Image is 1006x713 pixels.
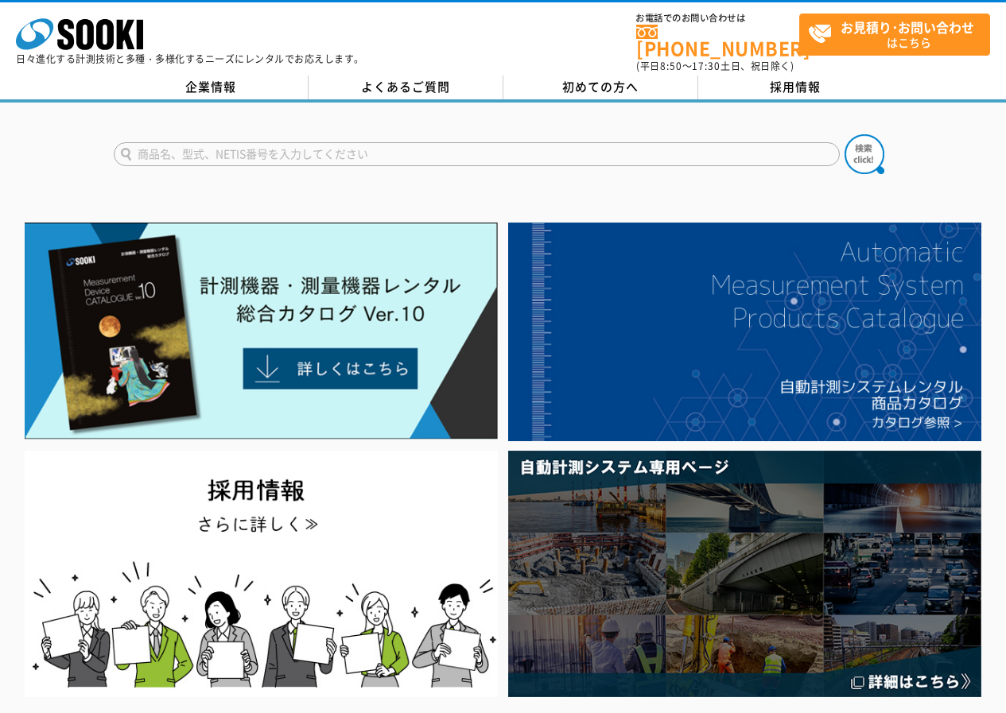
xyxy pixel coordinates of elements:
[25,451,498,696] img: SOOKI recruit
[799,14,990,56] a: お見積り･お問い合わせはこちら
[841,17,974,37] strong: お見積り･お問い合わせ
[508,451,981,696] img: 自動計測システム専用ページ
[698,76,893,99] a: 採用情報
[660,59,682,73] span: 8:50
[845,134,884,174] img: btn_search.png
[114,142,840,166] input: 商品名、型式、NETIS番号を入力してください
[636,25,799,57] a: [PHONE_NUMBER]
[508,223,981,441] img: 自動計測システムカタログ
[16,54,364,64] p: 日々進化する計測技術と多種・多様化するニーズにレンタルでお応えします。
[114,76,309,99] a: 企業情報
[25,223,498,440] img: Catalog Ver10
[692,59,721,73] span: 17:30
[808,14,989,54] span: はこちら
[636,59,794,73] span: (平日 ～ 土日、祝日除く)
[503,76,698,99] a: 初めての方へ
[636,14,799,23] span: お電話でのお問い合わせは
[309,76,503,99] a: よくあるご質問
[562,78,639,95] span: 初めての方へ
